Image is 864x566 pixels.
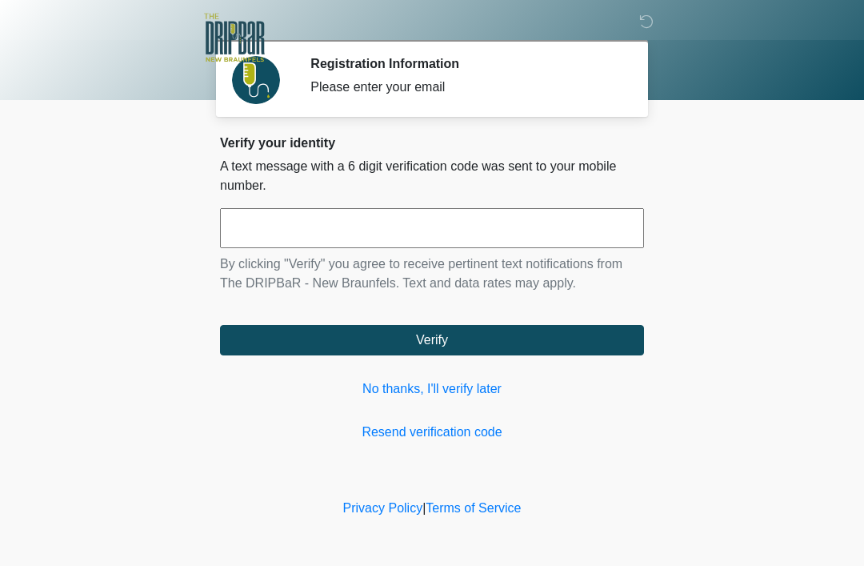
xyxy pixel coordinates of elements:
[220,135,644,151] h2: Verify your identity
[343,501,423,515] a: Privacy Policy
[204,12,265,64] img: The DRIPBaR - New Braunfels Logo
[422,501,426,515] a: |
[220,325,644,355] button: Verify
[232,56,280,104] img: Agent Avatar
[426,501,521,515] a: Terms of Service
[310,78,620,97] div: Please enter your email
[220,423,644,442] a: Resend verification code
[220,255,644,293] p: By clicking "Verify" you agree to receive pertinent text notifications from The DRIPBaR - New Bra...
[220,379,644,399] a: No thanks, I'll verify later
[220,157,644,195] p: A text message with a 6 digit verification code was sent to your mobile number.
